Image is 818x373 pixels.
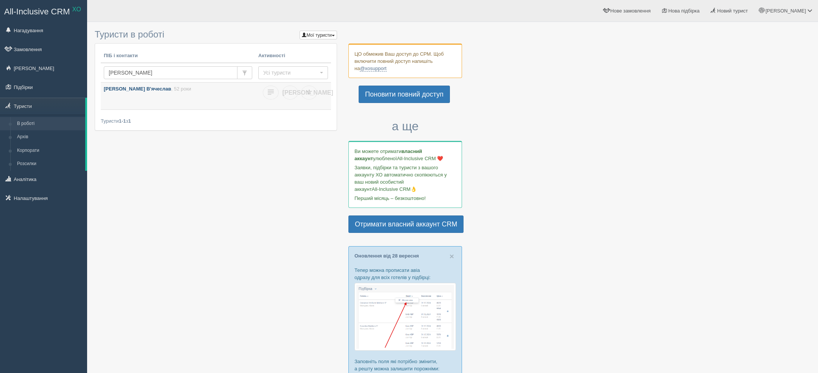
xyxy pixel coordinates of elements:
b: 1 [128,118,131,124]
span: Новий турист [717,8,748,14]
p: Заповніть поля які потрібно змінити, а решту можна залишити порожніми: [354,358,456,372]
a: All-Inclusive CRM XO [0,0,87,21]
span: , 52 роки [171,86,191,92]
span: All-Inclusive CRM👌 [372,186,417,192]
span: All-Inclusive CRM [4,7,70,16]
div: ЦО обмежив Ваш доступ до СРМ. Щоб включити повний доступ напишіть на [348,44,462,78]
a: [PERSON_NAME] В'ячеслав, 52 роки [101,83,255,109]
button: Close [450,252,454,260]
span: All-Inclusive CRM ❤️ [397,156,443,161]
p: Ви можете отримати улюбленої [354,148,456,162]
a: Поновити повний доступ [359,86,450,103]
div: Туристи з [101,117,331,125]
h3: а ще [348,120,462,133]
a: Отримати власний аккаунт CRM [348,215,464,233]
th: ПІБ і контакти [101,49,255,63]
span: Нова підбірка [668,8,700,14]
a: Розсилки [14,157,85,171]
p: Перший місяць – безкоштовно! [354,195,456,202]
img: %D0%BF%D1%96%D0%B4%D0%B1%D1%96%D1%80%D0%BA%D0%B0-%D0%B0%D0%B2%D1%96%D0%B0-1-%D1%81%D1%80%D0%BC-%D... [354,283,456,351]
a: Архів [14,130,85,144]
th: Активності [255,49,331,63]
b: власний аккаунт [354,148,422,161]
input: Пошук за ПІБ, паспортом або контактами [104,66,237,79]
a: [PERSON_NAME] [282,86,298,100]
span: Усі туристи [263,69,318,76]
b: 1-1 [119,118,126,124]
span: [PERSON_NAME] [283,89,333,96]
b: [PERSON_NAME] В'ячеслав [104,86,171,92]
p: Заявки, підбірки та туристи з вашого аккаунту ХО автоматично скопіюються у ваш новий особистий ак... [354,164,456,193]
span: [PERSON_NAME] [765,8,806,14]
a: Оновлення від 28 вересня [354,253,419,259]
a: В роботі [14,117,85,131]
a: Корпорати [14,144,85,158]
button: Усі туристи [258,66,328,79]
sup: XO [72,6,81,12]
span: Нове замовлення [610,8,651,14]
span: × [450,252,454,261]
button: Мої туристи [300,31,337,39]
a: @xosupport [360,66,386,72]
p: Тепер можна прописати авіа одразу для всіх готелів у підбірці: [354,267,456,281]
span: Туристи в роботі [95,29,164,39]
